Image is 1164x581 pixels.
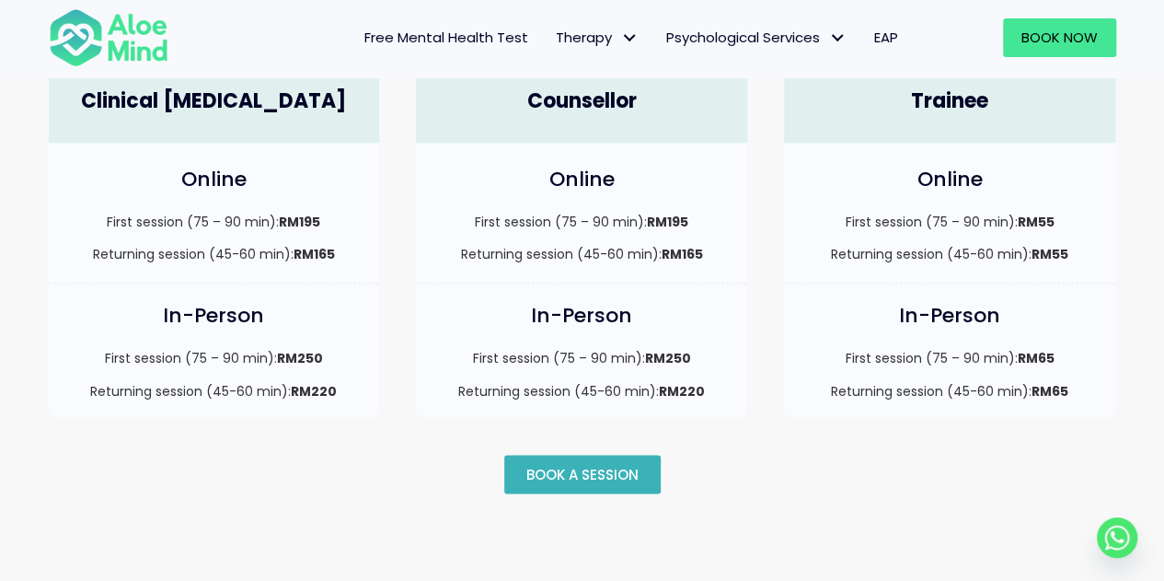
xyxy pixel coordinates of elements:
h4: In-Person [434,302,729,331]
a: Book Now [1003,18,1116,57]
span: Book a session [526,464,639,483]
strong: RM250 [644,349,690,367]
strong: RM65 [1018,349,1055,367]
p: Returning session (45-60 min): [434,245,729,263]
a: Free Mental Health Test [351,18,542,57]
h4: Trainee [802,87,1098,116]
nav: Menu [192,18,912,57]
strong: RM55 [1018,213,1055,231]
img: Aloe mind Logo [49,7,168,68]
strong: RM55 [1031,245,1068,263]
span: Therapy: submenu [617,25,643,52]
p: Returning session (45-60 min): [802,245,1098,263]
a: Book a session [504,455,661,494]
a: TherapyTherapy: submenu [542,18,652,57]
strong: RM220 [291,381,337,400]
a: Whatsapp [1097,517,1137,558]
p: First session (75 – 90 min): [802,349,1098,367]
p: Returning session (45-60 min): [434,381,729,400]
strong: RM220 [659,381,705,400]
span: EAP [874,28,898,47]
p: Returning session (45-60 min): [67,245,362,263]
strong: RM250 [277,349,323,367]
span: Psychological Services: submenu [824,25,851,52]
p: First session (75 – 90 min): [434,213,729,231]
h4: In-Person [802,302,1098,331]
p: First session (75 – 90 min): [67,349,362,367]
h4: Counsellor [434,87,729,116]
span: Book Now [1021,28,1098,47]
strong: RM195 [647,213,688,231]
h4: Online [434,166,729,194]
span: Therapy [556,28,639,47]
h4: Online [67,166,362,194]
span: Free Mental Health Test [364,28,528,47]
p: Returning session (45-60 min): [67,381,362,400]
strong: RM165 [661,245,702,263]
p: First session (75 – 90 min): [802,213,1098,231]
p: First session (75 – 90 min): [67,213,362,231]
a: Psychological ServicesPsychological Services: submenu [652,18,860,57]
p: Returning session (45-60 min): [802,381,1098,400]
h4: Clinical [MEDICAL_DATA] [67,87,362,116]
strong: RM65 [1031,381,1068,400]
strong: RM195 [279,213,320,231]
span: Psychological Services [666,28,847,47]
h4: Online [802,166,1098,194]
p: First session (75 – 90 min): [434,349,729,367]
strong: RM165 [294,245,335,263]
a: EAP [860,18,912,57]
h4: In-Person [67,302,362,331]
